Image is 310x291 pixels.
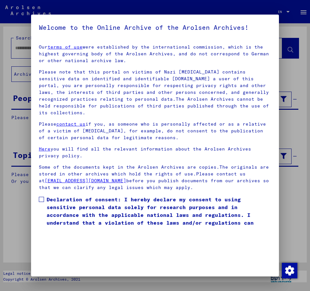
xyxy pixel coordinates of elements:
h5: Welcome to the Online Archive of the Arolsen Archives! [39,22,271,33]
a: terms of use [48,44,83,50]
a: [EMAIL_ADDRESS][DOMAIN_NAME] [45,178,126,184]
img: Change consent [282,263,297,278]
p: Our were established by the international commission, which is the highest governing body of the ... [39,44,271,64]
p: Some of the documents kept in the Arolsen Archives are copies.The originals are stored in other a... [39,164,271,191]
p: Please if you, as someone who is personally affected or as a relative of a victim of [MEDICAL_DAT... [39,121,271,141]
p: Please note that this portal on victims of Nazi [MEDICAL_DATA] contains sensitive data on identif... [39,69,271,116]
a: contact us [56,121,85,127]
p: you will find all the relevant information about the Arolsen Archives privacy policy. [39,146,271,159]
a: Here [39,146,50,152]
span: Declaration of consent: I hereby declare my consent to using sensitive personal data solely for r... [47,196,271,234]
